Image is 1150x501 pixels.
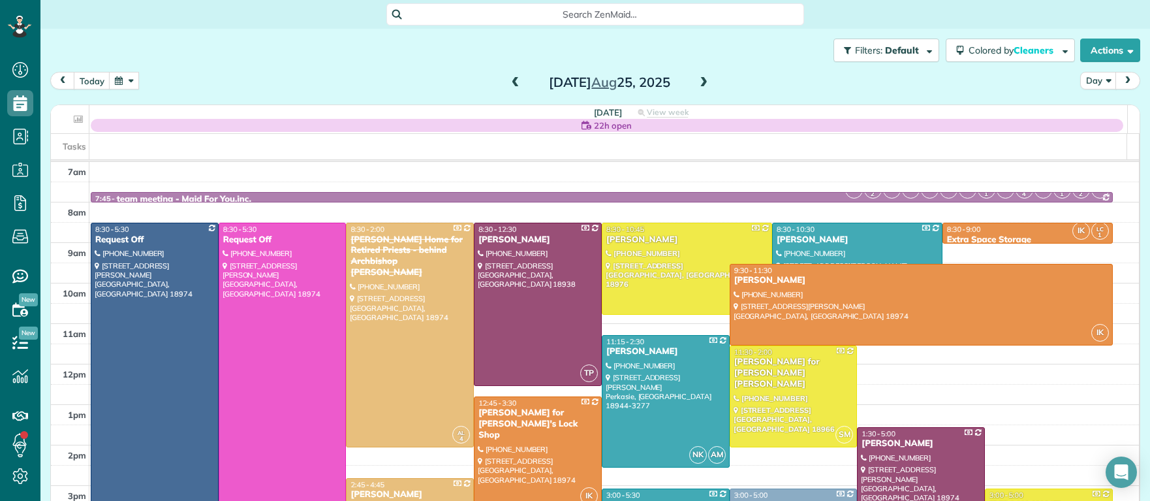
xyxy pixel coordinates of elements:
[827,39,939,62] a: Filters: Default
[19,327,38,340] span: New
[68,410,86,420] span: 1pm
[478,234,598,246] div: [PERSON_NAME]
[478,398,516,408] span: 12:45 - 3:30
[978,188,995,201] small: 1
[606,491,640,500] span: 3:00 - 5:30
[885,44,920,56] span: Default
[63,141,86,152] span: Tasks
[835,426,853,444] span: SM
[606,234,768,246] div: [PERSON_NAME]
[95,225,129,234] span: 8:30 - 5:30
[969,44,1058,56] span: Colored by
[708,446,726,464] span: AM
[1073,188,1089,201] small: 2
[19,293,38,306] span: New
[989,491,1023,500] span: 3:00 - 5:00
[1106,457,1137,488] div: Open Intercom Messenger
[1096,225,1104,233] span: LC
[865,188,881,201] small: 2
[734,266,772,275] span: 9:30 - 11:30
[777,225,815,234] span: 8:30 - 10:30
[862,429,895,438] span: 1:30 - 5:00
[68,450,86,461] span: 2pm
[594,119,632,132] span: 22h open
[861,438,981,449] div: [PERSON_NAME]
[74,72,110,89] button: today
[478,408,598,441] div: [PERSON_NAME] for [PERSON_NAME]'s Lock Shop
[528,75,691,89] h2: [DATE] 25, 2025
[68,167,86,177] span: 7am
[1016,188,1033,201] small: 4
[63,329,86,339] span: 11am
[855,44,882,56] span: Filters:
[117,194,251,205] div: team meeting - Maid For You,inc.
[689,446,707,464] span: NK
[223,234,343,246] div: Request Off
[734,491,768,500] span: 3:00 - 5:00
[63,369,86,380] span: 12pm
[1072,222,1090,240] span: IK
[1091,324,1109,342] span: IK
[1080,72,1117,89] button: Day
[776,234,939,246] div: [PERSON_NAME]
[946,234,1109,246] div: Extra Space Storage
[833,39,939,62] button: Filters: Default
[734,357,854,390] div: [PERSON_NAME] for [PERSON_NAME] [PERSON_NAME]
[591,74,617,90] span: Aug
[734,275,1109,286] div: [PERSON_NAME]
[1092,229,1108,242] small: 1
[1115,72,1140,89] button: next
[946,39,1075,62] button: Colored byCleaners
[947,225,981,234] span: 8:30 - 9:00
[1080,39,1140,62] button: Actions
[350,480,384,489] span: 2:45 - 4:45
[606,337,644,346] span: 11:15 - 2:30
[734,347,772,357] span: 11:30 - 2:00
[458,429,465,436] span: AL
[350,489,470,500] div: [PERSON_NAME]
[606,225,644,234] span: 8:30 - 10:45
[1014,44,1055,56] span: Cleaners
[95,234,215,246] div: Request Off
[223,225,257,234] span: 8:30 - 5:30
[68,248,86,258] span: 9am
[594,107,622,118] span: [DATE]
[478,225,516,234] span: 8:30 - 12:30
[647,107,689,118] span: View week
[50,72,75,89] button: prev
[1054,188,1070,201] small: 1
[350,225,384,234] span: 8:30 - 2:00
[606,346,726,357] div: [PERSON_NAME]
[68,207,86,218] span: 8am
[63,288,86,299] span: 10am
[580,364,598,382] span: TP
[453,433,469,445] small: 4
[68,491,86,501] span: 3pm
[350,234,470,279] div: [PERSON_NAME] Home for Retired Priests - behind Archbishop [PERSON_NAME]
